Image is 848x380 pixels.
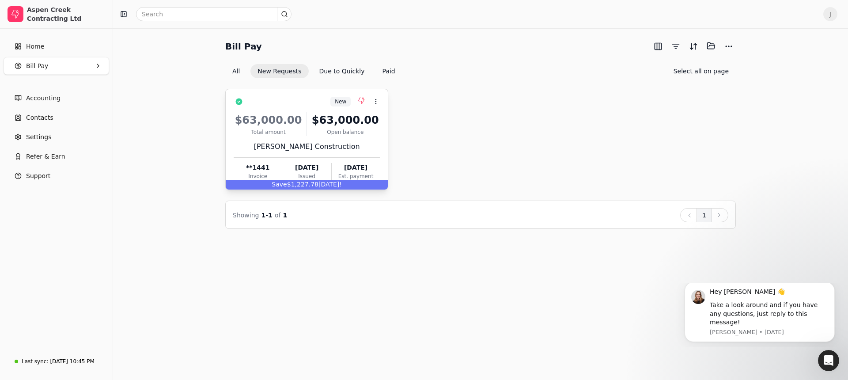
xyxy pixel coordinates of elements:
div: Open balance [310,128,380,136]
div: Take a look around and if you have any questions, just reply to this message! [38,18,157,44]
a: Accounting [4,89,109,107]
img: Profile image for Evanne [20,7,34,21]
button: 1 [697,208,712,222]
span: 1 - 1 [261,212,273,219]
h2: Bill Pay [225,39,262,53]
div: [DATE] 10:45 PM [50,357,94,365]
button: All [225,64,247,78]
span: Contacts [26,113,53,122]
span: Refer & Earn [26,152,65,161]
button: Support [4,167,109,185]
div: Invoice [234,172,282,180]
button: Paid [375,64,402,78]
button: More [722,39,736,53]
span: Home [26,42,44,51]
span: of [275,212,281,219]
span: [DATE]! [318,181,342,188]
div: [DATE] [332,163,380,172]
div: Total amount [234,128,303,136]
div: $63,000.00 [310,112,380,128]
button: Refer & Earn [4,148,109,165]
a: Last sync:[DATE] 10:45 PM [4,353,109,369]
button: Select all on page [666,64,736,78]
iframe: Intercom live chat [818,350,839,371]
a: Settings [4,128,109,146]
button: Sort [686,39,700,53]
div: Invoice filter options [225,64,402,78]
span: Bill Pay [26,61,48,71]
div: Aspen Creek Contracting Ltd [27,5,105,23]
iframe: Intercom notifications message [671,283,848,347]
div: Message content [38,5,157,44]
span: 1 [283,212,288,219]
p: Message from Evanne, sent 9w ago [38,46,157,53]
button: Bill Pay [4,57,109,75]
span: Save [272,181,287,188]
button: Due to Quickly [312,64,372,78]
div: Hey [PERSON_NAME] 👋 [38,5,157,14]
div: [PERSON_NAME] Construction [234,141,380,152]
button: J [823,7,837,21]
input: Search [136,7,291,21]
span: Support [26,171,50,181]
div: [DATE] [282,163,331,172]
span: New [335,98,346,106]
a: Home [4,38,109,55]
button: New Requests [250,64,308,78]
div: $1,227.78 [226,180,388,190]
div: $63,000.00 [234,112,303,128]
span: Accounting [26,94,61,103]
span: Settings [26,133,51,142]
div: Issued [282,172,331,180]
div: Est. payment [332,172,380,180]
span: Showing [233,212,259,219]
button: Batch (0) [704,39,718,53]
div: Last sync: [22,357,48,365]
a: Contacts [4,109,109,126]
